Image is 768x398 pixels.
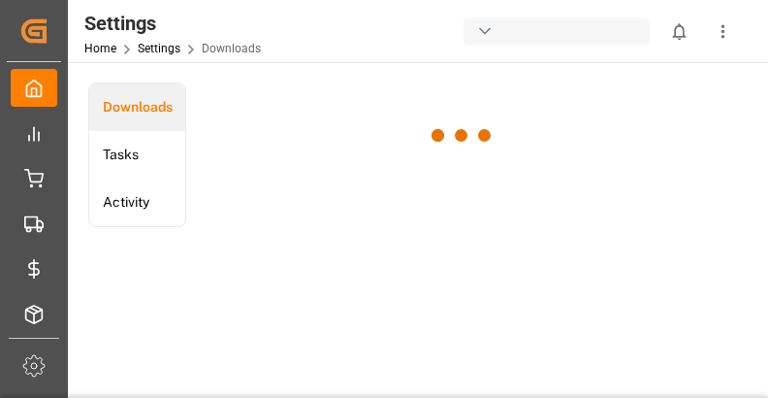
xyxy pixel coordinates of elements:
[89,179,185,226] a: Activity
[138,42,180,55] a: Settings
[701,10,745,53] button: show more
[84,9,261,38] div: Settings
[89,131,185,179] a: Tasks
[89,83,185,131] a: Downloads
[84,42,116,55] a: Home
[657,10,701,53] button: show 0 new notifications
